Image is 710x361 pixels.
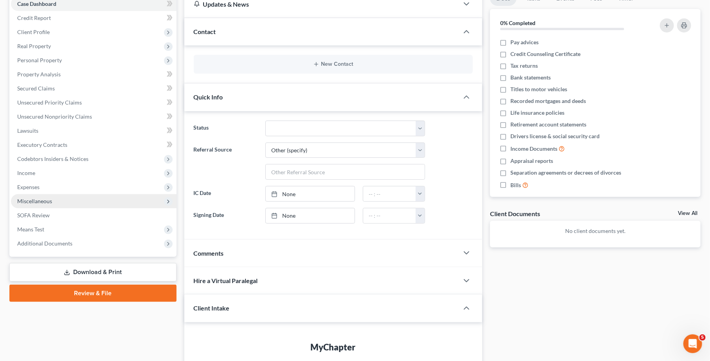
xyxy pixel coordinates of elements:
span: Expenses [17,184,40,190]
a: Lawsuits [11,124,177,138]
span: Secured Claims [17,85,55,92]
a: View All [678,211,697,216]
span: Contact [194,28,216,35]
strong: 0% Completed [500,20,535,26]
span: Codebtors Insiders & Notices [17,155,88,162]
span: Credit Counseling Certificate [510,50,580,58]
span: Client Profile [17,29,50,35]
a: SOFA Review [11,208,177,222]
span: Titles to motor vehicles [510,85,567,93]
label: Signing Date [190,208,261,224]
a: Unsecured Nonpriority Claims [11,110,177,124]
span: Lawsuits [17,127,38,134]
span: Additional Documents [17,240,72,247]
span: Credit Report [17,14,51,21]
span: SOFA Review [17,212,50,218]
span: Income Documents [510,145,557,153]
a: None [266,208,355,223]
a: None [266,186,355,201]
input: Other Referral Source [266,164,425,179]
label: Status [190,121,261,136]
span: Recorded mortgages and deeds [510,97,586,105]
span: Comments [194,249,224,257]
span: 5 [699,334,706,341]
span: Means Test [17,226,44,233]
span: Real Property [17,43,51,49]
span: Unsecured Nonpriority Claims [17,113,92,120]
span: Tax returns [510,62,538,70]
a: Review & File [9,285,177,302]
label: IC Date [190,186,261,202]
span: Separation agreements or decrees of divorces [510,169,621,177]
span: Personal Property [17,57,62,63]
div: Client Documents [490,209,540,218]
p: No client documents yet. [496,227,694,235]
a: Secured Claims [11,81,177,96]
input: -- : -- [363,208,416,223]
iframe: Intercom live chat [683,334,702,353]
span: Life insurance policies [510,109,564,117]
span: Retirement account statements [510,121,586,128]
a: Download & Print [9,263,177,282]
a: Property Analysis [11,67,177,81]
label: Referral Source [190,143,261,180]
button: New Contact [200,61,467,67]
input: -- : -- [363,186,416,201]
span: Miscellaneous [17,198,52,204]
span: Unsecured Priority Claims [17,99,82,106]
a: Unsecured Priority Claims [11,96,177,110]
a: Executory Contracts [11,138,177,152]
span: Bills [510,181,521,189]
span: Income [17,170,35,176]
a: Credit Report [11,11,177,25]
div: MyChapter [200,341,467,353]
span: Case Dashboard [17,0,56,7]
span: Hire a Virtual Paralegal [194,277,258,284]
span: Quick Info [194,93,223,101]
span: Client Intake [194,304,230,312]
span: Drivers license & social security card [510,132,600,140]
span: Property Analysis [17,71,61,78]
span: Bank statements [510,74,551,81]
span: Executory Contracts [17,141,67,148]
span: Pay advices [510,38,539,46]
span: Appraisal reports [510,157,553,165]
